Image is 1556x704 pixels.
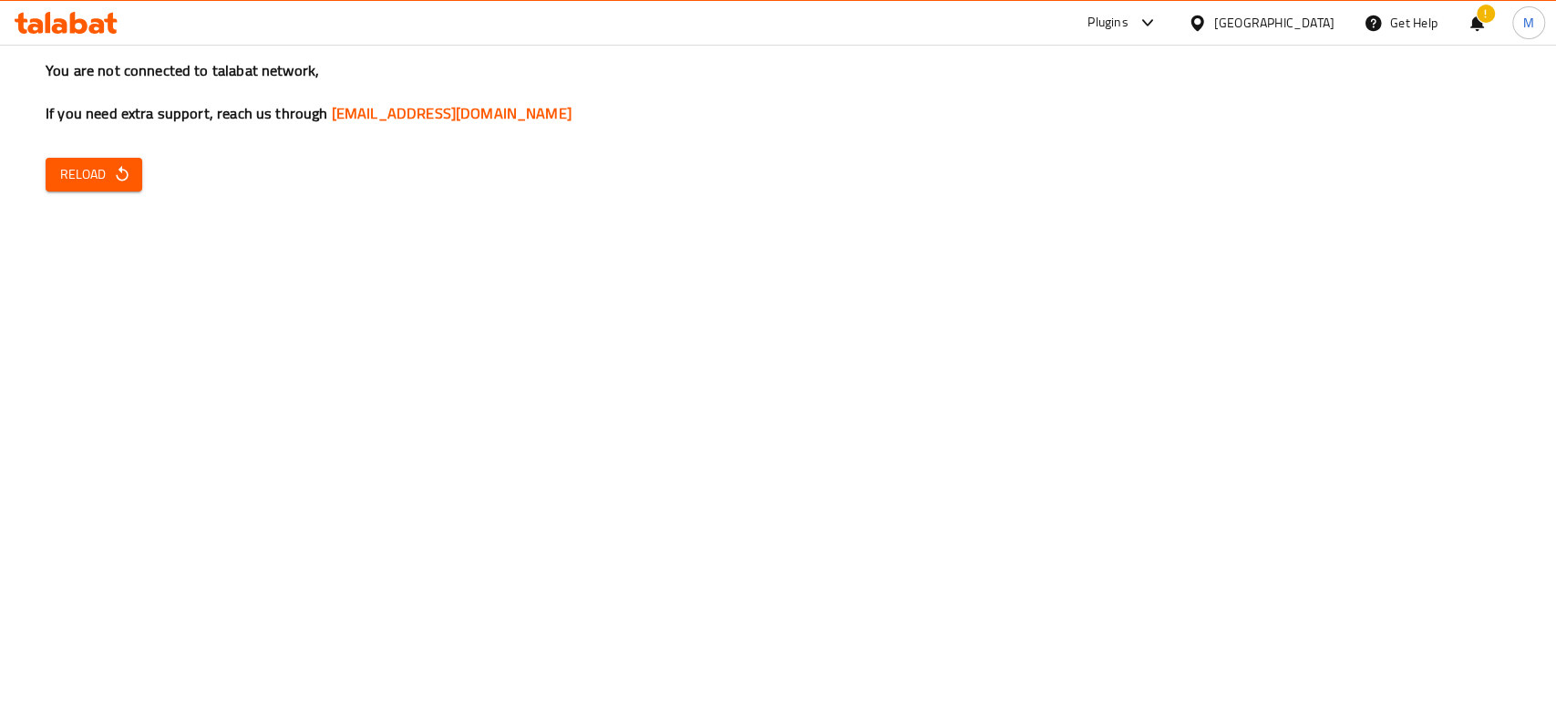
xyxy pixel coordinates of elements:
div: [GEOGRAPHIC_DATA] [1214,13,1334,33]
h3: You are not connected to talabat network, If you need extra support, reach us through [46,60,1510,124]
div: Plugins [1087,12,1128,34]
a: [EMAIL_ADDRESS][DOMAIN_NAME] [332,99,572,127]
button: Reload [46,158,142,192]
span: Reload [60,163,128,186]
span: M [1523,13,1534,33]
